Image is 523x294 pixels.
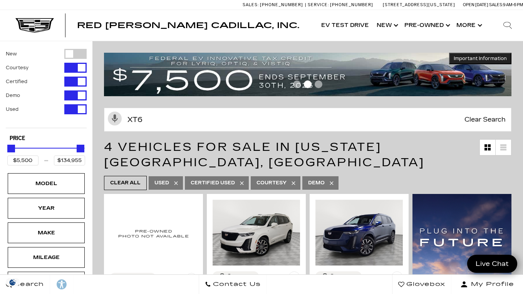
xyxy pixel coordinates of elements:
span: Open [DATE] [463,2,488,7]
span: 9 AM-6 PM [503,2,523,7]
svg: Click to toggle on voice search [108,112,122,125]
a: Service: [PHONE_NUMBER] [305,3,375,7]
img: 2025 Cadillac XT6 Sport [213,200,300,265]
span: [PHONE_NUMBER] [330,2,373,7]
span: Courtesy [256,178,287,188]
span: Glovebox [404,279,445,290]
input: Minimum [7,155,39,165]
div: Maximum Price [77,145,84,152]
a: Red [PERSON_NAME] Cadillac, Inc. [77,22,299,29]
a: Pre-Owned [401,10,453,41]
div: Filter by Vehicle Type [6,49,87,128]
a: Sales: [PHONE_NUMBER] [243,3,305,7]
img: Opt-Out Icon [4,278,22,286]
div: EngineEngine [8,272,85,292]
div: MakeMake [8,222,85,243]
img: Cadillac Dark Logo with Cadillac White Text [15,18,54,33]
span: Important Information [454,55,507,62]
input: Maximum [54,155,85,165]
button: More [453,10,484,41]
span: Contact Us [211,279,261,290]
div: Compare [227,273,253,280]
label: Certified [6,78,27,85]
span: Service: [308,2,329,7]
img: 2024 Cadillac XT6 Sport [315,200,403,265]
span: Sales: [243,2,259,7]
img: vrp-tax-ending-august-version [104,53,511,96]
input: Search Inventory [104,108,511,132]
div: Year [27,204,65,212]
button: Compare Vehicle [110,273,156,283]
a: [STREET_ADDRESS][US_STATE] [383,2,455,7]
span: Go to slide 3 [315,80,322,88]
div: Make [27,229,65,237]
div: Price [7,142,85,165]
button: Compare Vehicle [315,271,362,281]
label: Courtesy [6,64,28,72]
a: Glovebox [392,275,451,294]
span: [PHONE_NUMBER] [260,2,303,7]
span: My Profile [468,279,514,290]
div: Minimum Price [7,145,15,152]
span: Certified Used [191,178,235,188]
h5: Price [10,135,83,142]
div: ModelModel [8,173,85,194]
label: Used [6,105,18,113]
img: 2024 Cadillac XT6 Sport [110,200,197,267]
section: Click to Open Cookie Consent Modal [4,278,22,286]
button: Important Information [449,53,511,64]
span: Search [12,279,44,290]
span: Clear All [110,178,141,188]
a: EV Test Drive [317,10,373,41]
span: Go to slide 2 [304,80,312,88]
a: Live Chat [467,255,517,273]
button: Save Vehicle [391,271,403,286]
span: Live Chat [472,259,513,268]
button: Open user profile menu [451,275,523,294]
div: Mileage [27,253,65,262]
span: 4 Vehicles for Sale in [US_STATE][GEOGRAPHIC_DATA], [GEOGRAPHIC_DATA] [104,140,424,169]
span: Sales: [489,2,503,7]
button: Compare Vehicle [213,271,259,281]
span: Demo [308,178,325,188]
div: MileageMileage [8,247,85,268]
span: Red [PERSON_NAME] Cadillac, Inc. [77,21,299,30]
a: New [373,10,401,41]
span: Used [154,178,169,188]
label: Demo [6,92,20,99]
div: Model [27,179,65,188]
span: Clear Search [461,108,510,131]
a: Contact Us [199,275,267,294]
span: Go to slide 1 [293,80,301,88]
div: YearYear [8,198,85,219]
button: Save Vehicle [288,271,300,286]
label: New [6,50,17,58]
button: Save Vehicle [186,273,197,287]
div: Compare [330,273,355,280]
